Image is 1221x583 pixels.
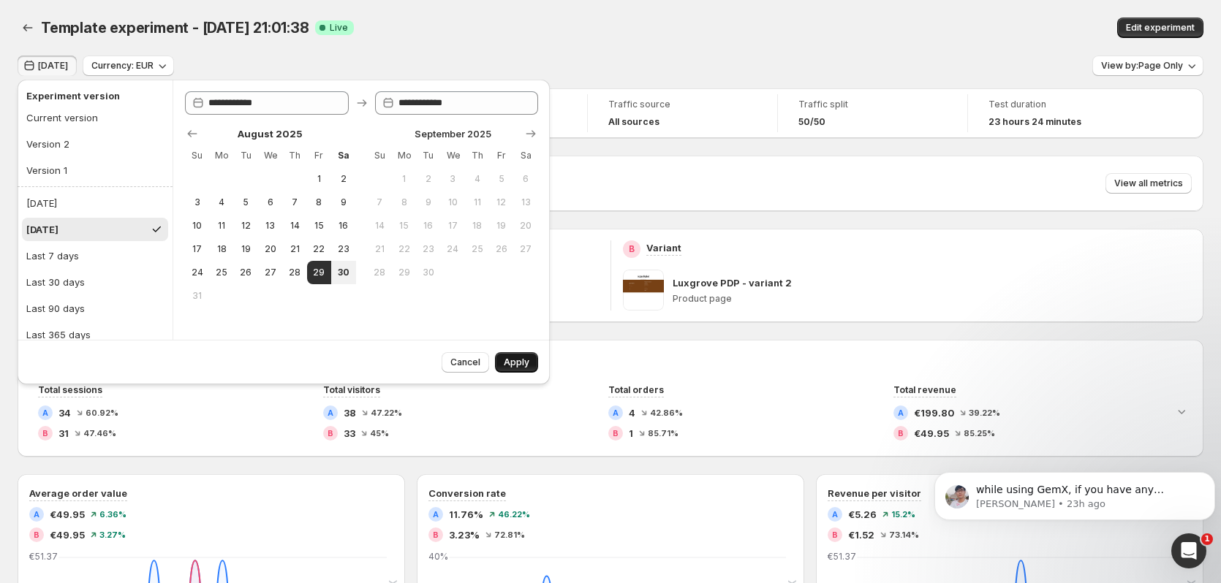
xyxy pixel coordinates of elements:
[441,214,465,237] button: Wednesday September 17 2025
[422,197,434,208] span: 9
[331,167,355,191] button: Saturday August 2 2025
[447,150,459,161] span: We
[893,384,956,395] span: Total revenue
[441,191,465,214] button: Wednesday September 10 2025
[514,167,538,191] button: Saturday September 6 2025
[26,248,79,263] div: Last 7 days
[447,243,459,255] span: 24
[520,173,532,185] span: 6
[313,220,325,232] span: 15
[26,110,98,125] div: Current version
[495,243,507,255] span: 26
[337,150,349,161] span: Sa
[258,261,282,284] button: Wednesday August 27 2025
[42,429,48,438] h2: B
[191,267,203,278] span: 24
[288,243,300,255] span: 21
[514,191,538,214] button: Saturday September 13 2025
[450,357,480,368] span: Cancel
[258,237,282,261] button: Wednesday August 20 2025
[392,237,416,261] button: Monday September 22 2025
[34,510,39,519] h2: A
[465,191,489,214] button: Thursday September 11 2025
[368,261,392,284] button: Sunday September 28 2025
[282,237,306,261] button: Thursday August 21 2025
[215,220,227,232] span: 11
[307,191,331,214] button: Friday August 8 2025
[608,97,757,129] a: Traffic sourceAll sources
[282,214,306,237] button: Thursday August 14 2025
[374,220,386,232] span: 14
[288,220,300,232] span: 14
[337,267,349,278] span: 30
[26,137,69,151] div: Version 2
[185,237,209,261] button: Sunday August 17 2025
[398,220,410,232] span: 15
[416,191,440,214] button: Tuesday September 9 2025
[608,99,757,110] span: Traffic source
[209,261,233,284] button: Monday August 25 2025
[495,173,507,185] span: 5
[832,530,838,539] h2: B
[370,429,389,438] span: 45 %
[331,144,355,167] th: Saturday
[86,408,118,417] span: 60.92 %
[422,267,434,278] span: 30
[18,18,38,38] button: Back
[371,408,402,417] span: 47.22 %
[1105,173,1192,194] button: View all metrics
[1101,60,1183,72] span: View by: Page Only
[215,150,227,161] span: Mo
[489,167,513,191] button: Friday September 5 2025
[282,144,306,167] th: Thursday
[282,191,306,214] button: Thursday August 7 2025
[398,150,410,161] span: Mo
[520,150,532,161] span: Sa
[34,530,39,539] h2: B
[416,144,440,167] th: Tuesday
[234,214,258,237] button: Tuesday August 12 2025
[433,510,439,519] h2: A
[209,144,233,167] th: Monday
[22,159,162,182] button: Version 1
[191,220,203,232] span: 10
[331,214,355,237] button: Saturday August 16 2025
[623,270,664,310] img: Luxgrove PDP - variant 2
[465,167,489,191] button: Thursday September 4 2025
[398,267,410,278] span: 29
[374,243,386,255] span: 21
[495,220,507,232] span: 19
[240,220,252,232] span: 12
[447,197,459,208] span: 10
[191,290,203,302] span: 31
[42,408,48,417] h2: A
[344,405,356,420] span: 38
[264,267,276,278] span: 27
[914,405,954,420] span: €199.80
[1171,401,1192,422] button: Expand chart
[22,323,168,346] button: Last 365 days
[398,243,410,255] span: 22
[185,191,209,214] button: Sunday August 3 2025
[648,429,678,438] span: 85.71 %
[898,408,904,417] h2: A
[504,357,529,368] span: Apply
[422,243,434,255] span: 23
[495,197,507,208] span: 12
[520,243,532,255] span: 27
[441,167,465,191] button: Wednesday September 3 2025
[465,214,489,237] button: Thursday September 18 2025
[629,243,635,255] h2: B
[344,426,355,441] span: 33
[313,173,325,185] span: 1
[608,116,659,128] h4: All sources
[209,191,233,214] button: Monday August 4 2025
[209,237,233,261] button: Monday August 18 2025
[307,214,331,237] button: Friday August 15 2025
[832,510,838,519] h2: A
[929,441,1221,544] iframe: Intercom notifications message
[313,267,325,278] span: 29
[988,97,1138,129] a: Test duration23 hours 24 minutes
